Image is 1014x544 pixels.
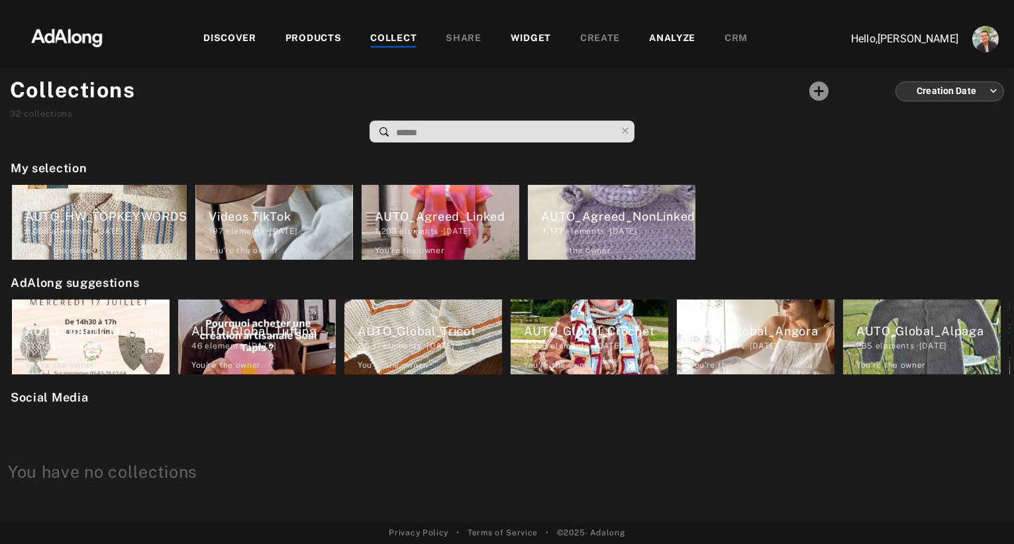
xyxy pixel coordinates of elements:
[174,296,340,378] div: AUTO_Global_Tufting46 elements ·[DATE]You're the owner
[456,527,460,539] span: •
[673,296,838,378] div: AUTO_Global_Angora118 elements ·[DATE]You're the owner
[25,227,50,236] span: 8,008
[546,527,549,539] span: •
[826,31,958,47] p: Hello, [PERSON_NAME]
[358,340,502,352] div: elements · [DATE]
[972,26,999,52] img: ACg8ocLjEk1irI4XXb49MzUGwa4F_C3PpCyg-3CPbiuLEZrYEA=s96-c
[690,340,835,352] div: elements · [DATE]
[191,322,336,340] div: AUTO_Global_Tufting
[856,340,1001,352] div: elements · [DATE]
[541,245,611,256] div: You're the owner
[25,341,34,351] span: 51
[375,227,397,236] span: 1,203
[839,296,1005,378] div: AUTO_Global_Alpaga235 elements ·[DATE]You're the owner
[511,31,551,47] div: WIDGET
[375,245,444,256] div: You're the owner
[524,359,593,371] div: You're the owner
[541,207,695,225] div: AUTO_Agreed_NonLinked
[340,296,506,378] div: AUTO_Global_Tricot2,531 elements ·[DATE]You're the owner
[11,159,1010,177] h2: My selection
[11,388,1010,406] h2: Social Media
[25,340,170,352] div: elements · [DATE]
[285,31,342,47] div: PRODUCTS
[10,109,21,119] span: 32
[209,227,223,236] span: 197
[25,225,187,237] div: elements · [DATE]
[524,340,668,352] div: elements · [DATE]
[856,322,1001,340] div: AUTO_Global_Alpaga
[375,225,519,237] div: elements · [DATE]
[580,31,620,47] div: CREATE
[9,17,125,56] img: 63233d7d88ed69de3c212112c67096b6.png
[856,359,926,371] div: You're the owner
[948,480,1014,544] iframe: Chat Widget
[10,107,136,121] div: collections
[541,227,564,236] span: 3,177
[969,23,1002,56] button: Account settings
[468,527,538,539] a: Terms of Service
[725,31,748,47] div: CRM
[507,296,672,378] div: AUTO_Global_Crochet4,663 elements ·[DATE]You're the owner
[209,225,353,237] div: elements · [DATE]
[203,31,256,47] div: DISCOVER
[370,31,417,47] div: COLLECT
[25,207,187,225] div: AUTO_HW_TOPKEYWORDS
[191,340,336,352] div: elements · [DATE]
[524,322,668,340] div: AUTO_Global_Crochet
[907,74,997,109] div: Creation Date
[11,274,1010,292] h2: AdAlong suggestions
[209,245,278,256] div: You're the owner
[541,225,695,237] div: elements · [DATE]
[690,359,760,371] div: You're the owner
[10,74,136,106] h1: Collections
[191,359,261,371] div: You're the owner
[358,359,427,371] div: You're the owner
[649,31,695,47] div: ANALYZE
[25,359,95,371] div: You're the owner
[25,322,170,340] div: AUTO_Global_Macrame
[446,31,482,47] div: SHARE
[856,341,873,351] span: 235
[389,527,448,539] a: Privacy Policy
[690,341,703,351] span: 118
[25,245,95,256] div: You're the owner
[191,341,202,351] span: 46
[358,181,523,264] div: AUTO_Agreed_Linked1,203 elements ·[DATE]You're the owner
[690,322,835,340] div: AUTO_Global_Angora
[8,181,191,264] div: AUTO_HW_TOPKEYWORDS8,008 elements ·[DATE]You're the owner
[358,341,381,351] span: 2,531
[209,207,353,225] div: Videos TikTok
[8,296,174,378] div: AUTO_Global_Macrame51 elements ·[DATE]You're the owner
[557,527,625,539] span: © 2025 - Adalong
[524,181,699,264] div: AUTO_Agreed_NonLinked3,177 elements ·[DATE]You're the owner
[191,181,357,264] div: Videos TikTok197 elements ·[DATE]You're the owner
[375,207,519,225] div: AUTO_Agreed_Linked
[358,322,502,340] div: AUTO_Global_Tricot
[802,74,836,108] button: Add a collecton
[524,341,548,351] span: 4,663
